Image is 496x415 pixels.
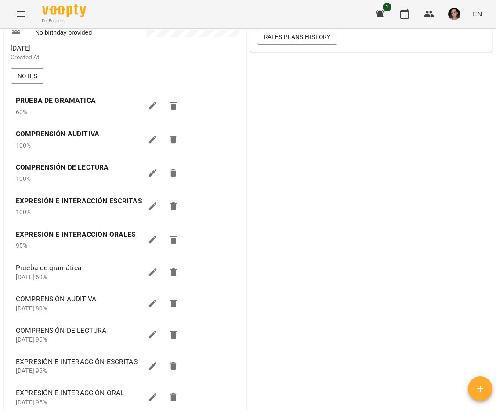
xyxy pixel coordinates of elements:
[16,274,47,281] span: [DATE] 60%
[473,9,482,18] span: EN
[448,8,460,20] img: ad43442a98ad23e120240d3adcb5fea8.jpg
[16,242,27,249] span: 95%
[16,367,47,374] span: [DATE] 95%
[469,6,485,22] button: EN
[16,305,47,312] span: [DATE] 80%
[383,3,391,11] span: 1
[16,95,96,106] label: PRUEBA DE GRAMÁTICA
[11,4,32,25] button: Menu
[16,108,27,115] span: 60%
[11,68,44,84] button: Notes
[16,325,142,336] span: COMPRENSIÓN DE LECTURA
[16,175,31,182] span: 100%
[42,4,86,17] img: Voopty Logo
[16,388,142,398] span: EXPRESIÓN E INTERACCIÓN ORAL
[16,162,109,173] label: COMPRENSIÓN DE LECTURA
[16,336,47,343] span: [DATE] 95%
[16,399,47,406] span: [DATE] 95%
[42,18,86,24] span: For Business
[16,294,142,304] span: COMPRENSIÓN AUDITIVA
[11,43,123,54] span: [DATE]
[264,32,330,42] span: Rates Plans History
[16,263,142,273] span: Prueba de gramática
[16,357,142,367] span: EXPRESIÓN E INTERACCIÓN ESCRITAS
[16,209,31,216] span: 100%
[16,129,99,139] label: COMPRENSIÓN AUDITIVA
[257,29,337,45] button: Rates Plans History
[18,71,37,81] span: Notes
[16,142,31,149] span: 100%
[11,53,123,62] p: Created At
[16,196,142,206] label: EXPRESIÓN E INTERACCIÓN ESCRITAS
[9,22,125,39] div: No birthday provided
[16,229,136,240] label: EXPRESIÓN E INTERACCIÓN ORALES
